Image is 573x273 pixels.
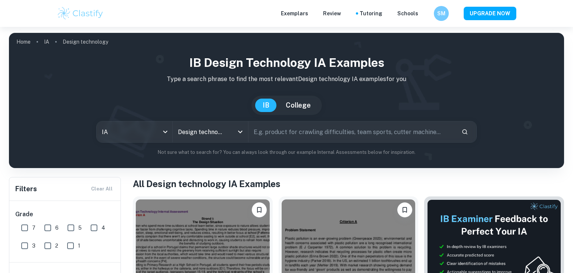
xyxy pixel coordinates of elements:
[44,37,49,47] a: IA
[133,177,564,190] h1: All Design technology IA Examples
[437,9,446,18] h6: SM
[248,121,455,142] input: E.g. product for crawling difficulties, team sports, cutter machine...
[15,184,37,194] h6: Filters
[15,210,115,219] h6: Grade
[101,224,105,232] span: 4
[278,99,318,112] button: College
[55,224,59,232] span: 6
[434,6,449,21] button: SM
[235,127,245,137] button: Open
[16,37,31,47] a: Home
[281,9,308,18] p: Exemplars
[252,202,267,217] button: Bookmark
[15,149,558,156] p: Not sure what to search for? You can always look through our example Internal Assessments below f...
[78,242,80,250] span: 1
[458,125,471,138] button: Search
[9,33,564,168] img: profile cover
[32,242,35,250] span: 3
[15,54,558,72] h1: IB Design technology IA examples
[63,38,108,46] p: Design technology
[424,12,428,15] button: Help and Feedback
[15,75,558,84] p: Type a search phrase to find the most relevant Design technology IA examples for you
[464,7,516,20] button: UPGRADE NOW
[32,224,35,232] span: 7
[78,224,82,232] span: 5
[323,9,341,18] p: Review
[397,9,418,18] a: Schools
[360,9,382,18] a: Tutoring
[397,202,412,217] button: Bookmark
[97,121,172,142] div: IA
[255,99,277,112] button: IB
[57,6,104,21] img: Clastify logo
[55,242,58,250] span: 2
